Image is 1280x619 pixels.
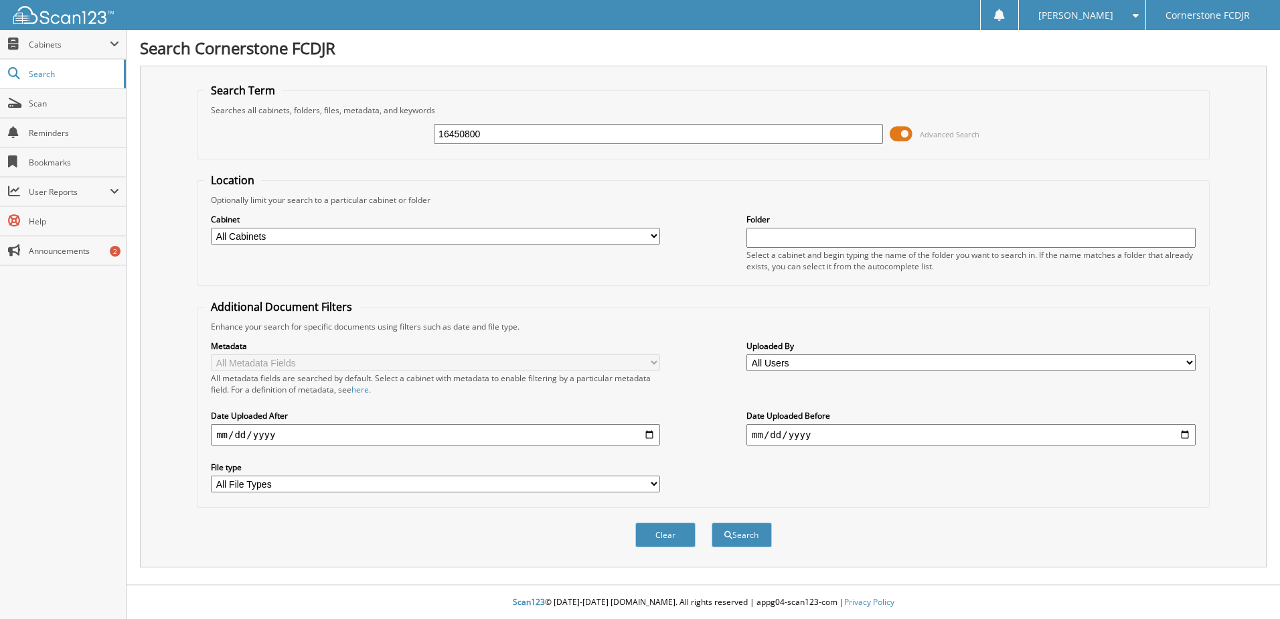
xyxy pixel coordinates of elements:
label: Uploaded By [746,340,1196,352]
label: Folder [746,214,1196,225]
span: Bookmarks [29,157,119,168]
span: Announcements [29,245,119,257]
span: Cornerstone FCDJR [1166,11,1250,19]
legend: Location [204,173,261,188]
label: Cabinet [211,214,660,225]
h1: Search Cornerstone FCDJR [140,37,1267,59]
span: User Reports [29,186,110,198]
iframe: Chat Widget [1213,555,1280,619]
span: Cabinets [29,39,110,50]
a: here [351,384,369,395]
div: Enhance your search for specific documents using filters such as date and file type. [204,321,1202,332]
legend: Additional Document Filters [204,299,359,314]
div: Optionally limit your search to a particular cabinet or folder [204,194,1202,206]
img: scan123-logo-white.svg [13,6,114,24]
div: © [DATE]-[DATE] [DOMAIN_NAME]. All rights reserved | appg04-scan123-com | [127,586,1280,619]
label: Date Uploaded After [211,410,660,421]
div: Select a cabinet and begin typing the name of the folder you want to search in. If the name match... [746,249,1196,272]
span: Scan [29,98,119,109]
button: Search [712,523,772,547]
span: Search [29,68,117,80]
div: 2 [110,246,121,257]
span: [PERSON_NAME] [1038,11,1113,19]
legend: Search Term [204,83,282,98]
label: Date Uploaded Before [746,410,1196,421]
div: All metadata fields are searched by default. Select a cabinet with metadata to enable filtering b... [211,372,660,395]
button: Clear [635,523,696,547]
span: Help [29,216,119,227]
label: File type [211,462,660,473]
div: Searches all cabinets, folders, files, metadata, and keywords [204,105,1202,116]
span: Scan123 [513,596,545,608]
span: Advanced Search [920,129,979,139]
input: start [211,424,660,445]
span: Reminders [29,127,119,139]
label: Metadata [211,340,660,352]
input: end [746,424,1196,445]
a: Privacy Policy [844,596,894,608]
